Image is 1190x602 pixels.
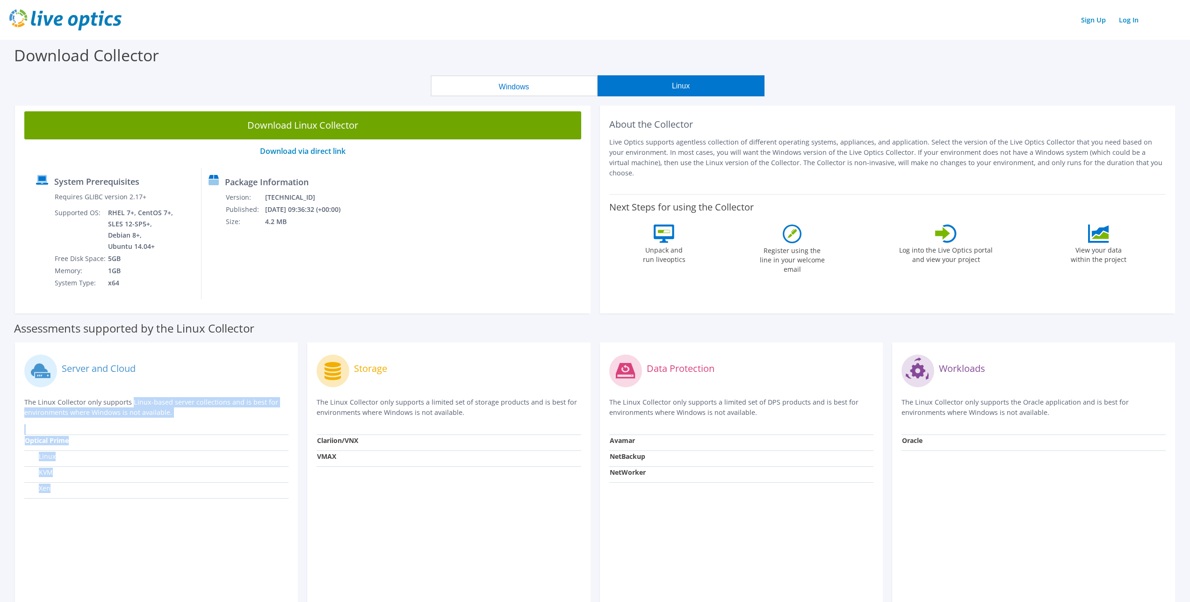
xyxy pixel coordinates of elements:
td: [TECHNICAL_ID] [265,191,353,203]
td: Free Disk Space: [54,253,108,265]
strong: NetBackup [610,452,645,461]
img: live_optics_svg.svg [9,9,122,30]
td: System Type: [54,277,108,289]
label: Register using the line in your welcome email [757,243,827,274]
label: Data Protection [647,364,714,373]
label: Log into the Live Optics portal and view your project [899,243,993,264]
label: Unpack and run liveoptics [642,243,685,264]
label: View your data within the project [1065,243,1132,264]
label: Package Information [225,177,309,187]
label: Server and Cloud [62,364,136,373]
a: Log In [1114,13,1143,27]
label: Next Steps for using the Collector [609,202,754,213]
td: 4.2 MB [265,216,353,228]
td: [DATE] 09:36:32 (+00:00) [265,203,353,216]
p: The Linux Collector only supports a limited set of storage products and is best for environments ... [317,397,581,418]
label: Workloads [939,364,985,373]
strong: VMAX [317,452,336,461]
td: Memory: [54,265,108,277]
td: Supported OS: [54,207,108,253]
td: Size: [225,216,265,228]
label: System Prerequisites [54,177,139,186]
label: Xen [25,484,50,493]
label: Download Collector [14,44,159,66]
h2: About the Collector [609,119,1166,130]
td: Published: [225,203,265,216]
button: Windows [431,75,598,96]
p: The Linux Collector only supports the Oracle application and is best for environments where Windo... [902,397,1166,418]
a: Download via direct link [260,146,346,156]
strong: Oracle [902,436,923,445]
p: Live Optics supports agentless collection of different operating systems, appliances, and applica... [609,137,1166,178]
strong: Clariion/VNX [317,436,358,445]
label: Assessments supported by the Linux Collector [14,324,254,333]
p: The Linux Collector only supports Linux-based server collections and is best for environments whe... [24,397,288,418]
a: Download Linux Collector [24,111,581,139]
label: Linux [25,452,56,461]
label: Requires GLIBC version 2.17+ [55,192,146,202]
label: KVM [25,468,53,477]
td: 1GB [108,265,175,277]
td: x64 [108,277,175,289]
strong: Avamar [610,436,635,445]
p: The Linux Collector only supports a limited set of DPS products and is best for environments wher... [609,397,873,418]
td: RHEL 7+, CentOS 7+, SLES 12-SP5+, Debian 8+, Ubuntu 14.04+ [108,207,175,253]
strong: NetWorker [610,468,646,477]
td: 5GB [108,253,175,265]
label: Storage [354,364,387,373]
a: Sign Up [1076,13,1111,27]
button: Linux [598,75,764,96]
td: Version: [225,191,265,203]
strong: Optical Prime [25,436,69,445]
